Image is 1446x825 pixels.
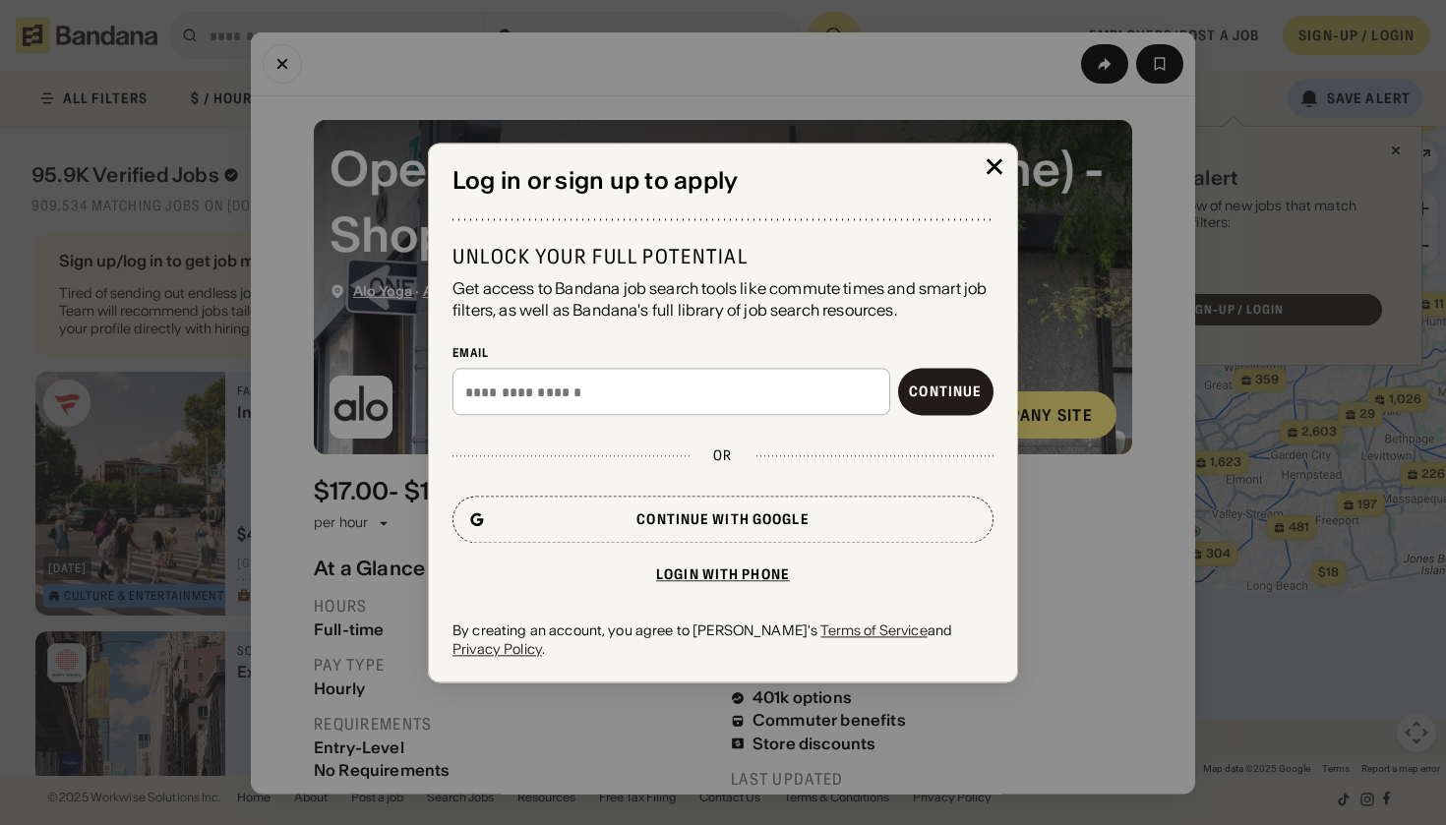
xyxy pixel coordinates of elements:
div: Login with phone [656,568,790,582]
a: Terms of Service [820,622,927,640]
div: By creating an account, you agree to [PERSON_NAME]'s and . [452,622,994,658]
a: Privacy Policy [452,640,542,658]
div: Continue with Google [636,513,809,527]
div: or [713,447,732,465]
div: Email [452,345,994,361]
div: Get access to Bandana job search tools like commute times and smart job filters, as well as Banda... [452,277,994,322]
div: Log in or sign up to apply [452,167,994,196]
div: Continue [909,385,982,399]
div: Unlock your full potential [452,244,994,269]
